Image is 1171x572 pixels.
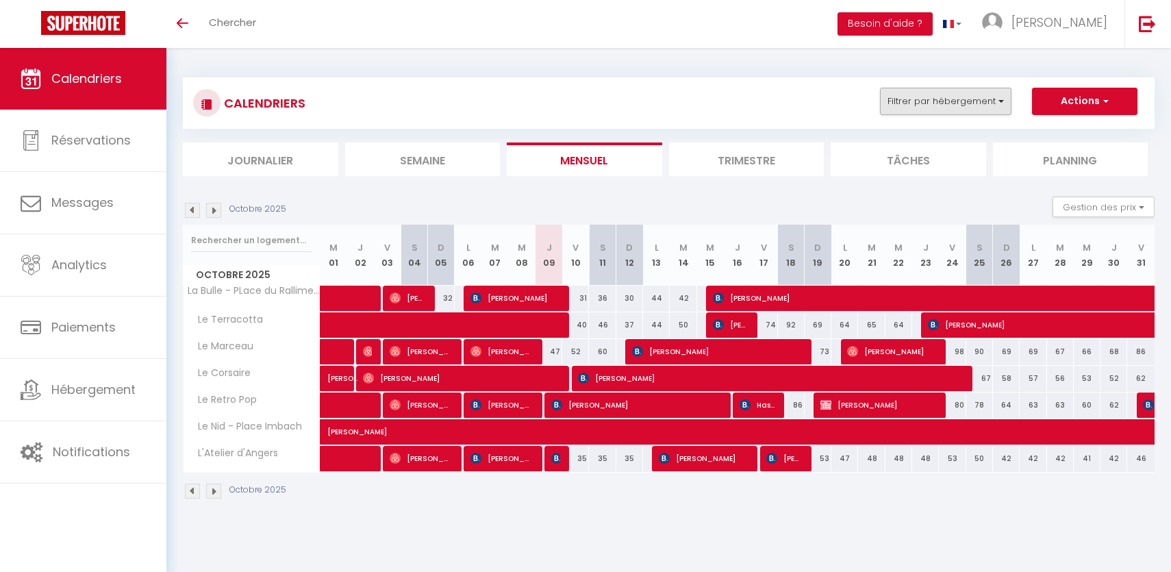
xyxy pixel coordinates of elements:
div: 42 [670,286,696,311]
span: [PERSON_NAME] [632,338,801,364]
th: 14 [670,225,696,286]
abbr: D [626,241,633,254]
div: 48 [912,446,939,471]
th: 24 [939,225,966,286]
div: 47 [536,339,562,364]
div: 35 [589,446,616,471]
div: 31 [562,286,589,311]
li: Semaine [345,142,501,176]
div: 50 [670,312,696,338]
th: 27 [1020,225,1046,286]
th: 26 [993,225,1020,286]
abbr: J [357,241,363,254]
div: 67 [1047,339,1074,364]
img: ... [982,12,1003,33]
span: [PERSON_NAME] [659,445,748,471]
th: 31 [1127,225,1155,286]
abbr: D [438,241,444,254]
img: logout [1139,15,1156,32]
div: 50 [966,446,993,471]
abbr: L [655,241,659,254]
th: 08 [509,225,536,286]
th: 19 [805,225,831,286]
th: 10 [562,225,589,286]
th: 23 [912,225,939,286]
div: 53 [805,446,831,471]
div: 35 [616,446,643,471]
th: 04 [401,225,427,286]
p: Octobre 2025 [229,484,286,497]
div: 68 [1100,339,1127,364]
div: 32 [428,286,455,311]
abbr: L [466,241,470,254]
div: 69 [993,339,1020,364]
span: [PERSON_NAME][DEMOGRAPHIC_DATA] [470,445,533,471]
th: 15 [697,225,724,286]
th: 12 [616,225,643,286]
li: Mensuel [507,142,662,176]
span: Calendriers [51,70,122,87]
span: Le Retro Pop [186,393,260,408]
h3: CALENDRIERS [221,88,305,119]
div: 64 [831,312,858,338]
li: Planning [993,142,1148,176]
button: Besoin d'aide ? [838,12,933,36]
div: 63 [1020,393,1046,418]
abbr: S [977,241,983,254]
img: Super Booking [41,11,125,35]
span: [PERSON_NAME] [470,338,533,364]
span: [PERSON_NAME] [390,285,425,311]
div: 78 [966,393,993,418]
a: [PERSON_NAME] [320,419,347,445]
li: Trimestre [669,142,824,176]
th: 01 [320,225,347,286]
div: 86 [1127,339,1155,364]
abbr: M [679,241,688,254]
span: [PERSON_NAME] [578,365,961,391]
th: 11 [589,225,616,286]
abbr: M [518,241,526,254]
span: L'Atelier d'Angers [186,446,281,461]
span: [PERSON_NAME] [363,338,372,364]
abbr: S [412,241,418,254]
span: La Bulle - PLace du Ralliment [186,286,323,296]
span: Chercher [209,15,256,29]
div: 90 [966,339,993,364]
abbr: M [868,241,876,254]
span: [PERSON_NAME] [363,365,559,391]
span: [PERSON_NAME] [766,445,802,471]
div: 65 [858,312,885,338]
abbr: L [843,241,847,254]
div: 42 [1100,446,1127,471]
div: 73 [805,339,831,364]
div: 62 [1127,366,1155,391]
span: [PERSON_NAME] [713,312,748,338]
span: Réservations [51,132,131,149]
th: 13 [643,225,670,286]
div: 53 [1074,366,1100,391]
input: Rechercher un logement... [191,228,312,253]
div: 44 [643,286,670,311]
div: 36 [589,286,616,311]
div: 52 [1100,366,1127,391]
div: 42 [993,446,1020,471]
div: 80 [939,393,966,418]
th: 20 [831,225,858,286]
span: [PERSON_NAME] [470,285,559,311]
abbr: V [384,241,390,254]
th: 28 [1047,225,1074,286]
abbr: M [491,241,499,254]
div: 92 [778,312,805,338]
abbr: V [761,241,767,254]
abbr: S [600,241,606,254]
span: [PERSON_NAME] [551,392,720,418]
span: Le Marceau [186,339,257,354]
p: Octobre 2025 [229,203,286,216]
div: 86 [778,393,805,418]
span: [PERSON_NAME] [390,338,452,364]
div: 64 [885,312,912,338]
th: 02 [347,225,374,286]
span: Octobre 2025 [184,265,320,285]
span: [PERSON_NAME] [820,392,936,418]
abbr: M [894,241,903,254]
